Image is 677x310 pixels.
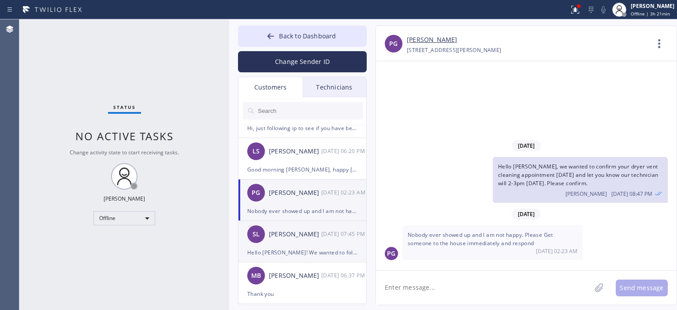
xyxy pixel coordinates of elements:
div: Hi, just following ip to see if you have been able to obtain the photos requested? [247,123,357,133]
div: [STREET_ADDRESS][PERSON_NAME] [407,45,502,55]
span: Hello [PERSON_NAME], we wanted to confirm your dryer vent cleaning appointment [DATE] and let you... [498,163,658,187]
a: [PERSON_NAME] [407,35,457,45]
div: [PERSON_NAME] [269,188,321,198]
div: 09/05/2025 9:47 AM [493,157,668,203]
button: Change Sender ID [238,51,367,72]
div: 09/05/2025 9:45 AM [321,229,367,239]
button: Mute [597,4,610,16]
span: Status [113,104,136,110]
div: [PERSON_NAME] [631,2,674,10]
span: Nobody ever showed up and I am not happy. Please Get someone to the house immediately and respond [408,231,553,247]
span: Change activity state to start receiving tasks. [70,149,179,156]
input: Search [257,102,363,120]
span: Offline | 3h 21min [631,11,670,17]
div: Nobody ever showed up and I am not happy. Please Get someone to the house immediately and respond [247,206,357,216]
div: Hello [PERSON_NAME]! We wanted to follow up on Air Ducts Cleaning estimate and check if you have ... [247,247,357,258]
span: Back to Dashboard [279,32,336,40]
span: No active tasks [75,129,174,143]
span: LS [253,146,260,157]
div: [PERSON_NAME] [269,271,321,281]
span: [DATE] [512,209,541,220]
span: MB [251,271,261,281]
span: [DATE] 02:23 AM [536,247,577,255]
span: [DATE] 08:47 PM [611,190,652,198]
button: Send message [616,280,668,296]
div: Technicians [302,77,366,97]
span: [PERSON_NAME] [565,190,607,198]
div: 09/08/2025 9:20 AM [321,146,367,156]
div: 09/05/2025 9:37 AM [321,270,367,280]
span: PG [389,39,398,49]
div: Customers [238,77,302,97]
span: PG [252,188,260,198]
div: Offline [93,211,155,225]
button: Back to Dashboard [238,26,367,47]
span: PG [387,249,395,259]
div: [PERSON_NAME] [104,195,145,202]
div: 09/05/2025 9:23 AM [402,225,583,260]
div: Good morning [PERSON_NAME], happy [DATE]! We wanted to see if we could offer you to reschedule yo... [247,164,357,175]
div: [PERSON_NAME] [269,146,321,157]
span: [DATE] [512,140,541,151]
span: SL [253,229,260,239]
div: [PERSON_NAME] [269,229,321,239]
div: Thank you [247,289,357,299]
div: 09/05/2025 9:23 AM [321,187,367,198]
